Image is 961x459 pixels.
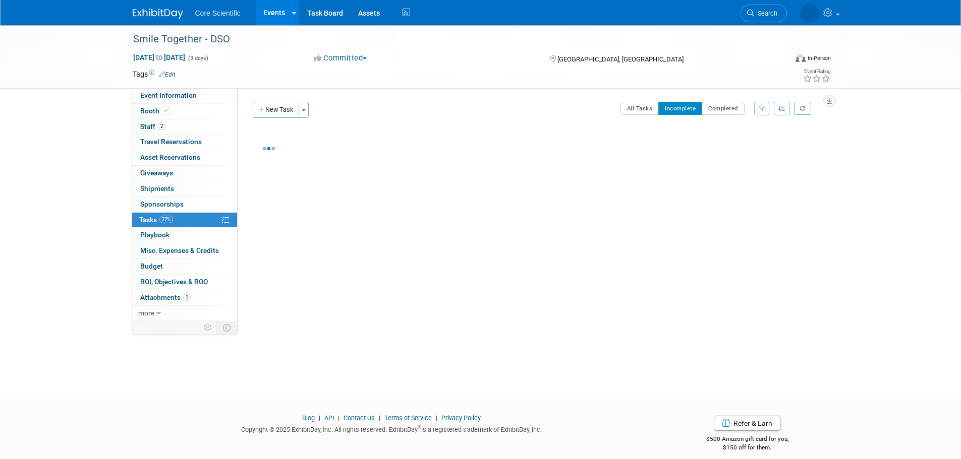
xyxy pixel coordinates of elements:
[132,119,237,135] a: Staff2
[130,30,772,48] div: Smile Together - DSO
[140,138,202,146] span: Travel Reservations
[140,184,174,192] span: Shipments
[316,414,323,422] span: |
[132,166,237,181] a: Giveaways
[132,275,237,290] a: ROI, Objectives & ROO
[132,88,237,103] a: Event Information
[140,91,197,99] span: Event Information
[800,4,819,23] img: Alyona Yurchenko
[666,428,829,451] div: $500 Amazon gift card for you,
[216,321,237,334] td: Toggle Event Tabs
[132,243,237,258] a: Misc. Expenses & Credits
[140,153,200,161] span: Asset Reservations
[754,10,777,17] span: Search
[803,69,830,74] div: Event Rating
[132,150,237,165] a: Asset Reservations
[164,108,169,113] i: Booth reservation complete
[620,102,659,115] button: All Tasks
[140,231,169,239] span: Playbook
[302,414,315,422] a: Blog
[132,135,237,150] a: Travel Reservations
[263,147,275,150] img: loading...
[132,197,237,212] a: Sponsorships
[796,54,806,62] img: Format-Inperson.png
[133,53,186,62] span: [DATE] [DATE]
[140,278,208,286] span: ROI, Objectives & ROO
[376,414,383,422] span: |
[187,55,208,61] span: (3 days)
[140,246,219,254] span: Misc. Expenses & Credits
[132,259,237,274] a: Budget
[140,262,163,270] span: Budget
[132,104,237,119] a: Booth
[741,5,787,22] a: Search
[133,423,651,434] div: Copyright © 2025 ExhibitDay, Inc. All rights reserved. ExhibitDay is a registered trademark of Ex...
[132,228,237,243] a: Playbook
[335,414,342,422] span: |
[666,443,829,452] div: $150 off for them.
[384,414,432,422] a: Terms of Service
[159,216,173,223] span: 27%
[133,9,183,19] img: ExhibitDay
[183,293,191,301] span: 1
[154,53,164,61] span: to
[441,414,481,422] a: Privacy Policy
[714,416,780,431] a: Refer & Earn
[133,69,176,79] td: Tags
[140,107,171,115] span: Booth
[140,293,191,301] span: Attachments
[158,122,165,130] span: 2
[132,213,237,228] a: Tasks27%
[140,200,184,208] span: Sponsorships
[418,425,421,430] sup: ®
[658,102,702,115] button: Incomplete
[433,414,440,422] span: |
[794,102,811,115] a: Refresh
[727,52,831,68] div: Event Format
[132,181,237,196] a: Shipments
[132,290,237,305] a: Attachments1
[311,53,371,63] button: Committed
[140,122,165,130] span: Staff
[140,169,173,177] span: Giveaways
[324,414,334,422] a: API
[195,9,241,17] span: Core Scientific
[139,216,173,224] span: Tasks
[138,309,154,317] span: more
[702,102,745,115] button: Completed
[557,55,684,63] span: [GEOGRAPHIC_DATA], [GEOGRAPHIC_DATA]
[344,414,375,422] a: Contact Us
[253,102,299,118] button: New Task
[159,71,176,78] a: Edit
[199,321,217,334] td: Personalize Event Tab Strip
[132,306,237,321] a: more
[807,54,831,62] div: In-Person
